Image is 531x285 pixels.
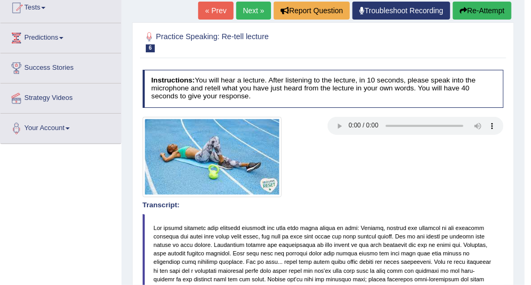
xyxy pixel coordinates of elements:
[143,30,367,52] h2: Practice Speaking: Re-tell lecture
[274,2,350,20] button: Report Question
[453,2,511,20] button: Re-Attempt
[143,201,504,209] h4: Transcript:
[1,23,121,50] a: Predictions
[151,76,194,84] b: Instructions:
[143,70,504,108] h4: You will hear a lecture. After listening to the lecture, in 10 seconds, please speak into the mic...
[236,2,271,20] a: Next »
[1,84,121,110] a: Strategy Videos
[352,2,450,20] a: Troubleshoot Recording
[146,44,155,52] span: 6
[1,114,121,140] a: Your Account
[1,53,121,80] a: Success Stories
[198,2,233,20] a: « Prev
